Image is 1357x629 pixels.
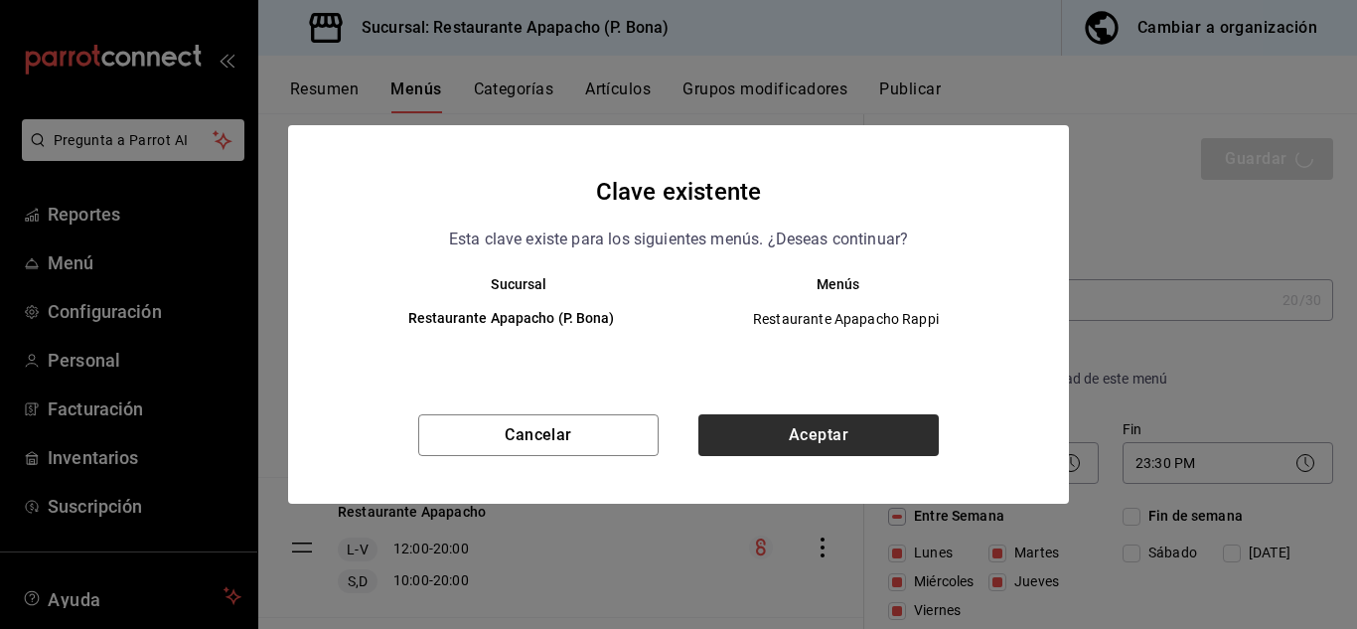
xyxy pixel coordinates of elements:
button: Aceptar [698,414,939,456]
th: Sucursal [328,276,678,292]
span: Restaurante Apapacho Rappi [695,309,996,329]
h6: Restaurante Apapacho (P. Bona) [360,308,663,330]
p: Esta clave existe para los siguientes menús. ¿Deseas continuar? [449,227,908,252]
h4: Clave existente [596,173,761,211]
th: Menús [678,276,1029,292]
button: Cancelar [418,414,659,456]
